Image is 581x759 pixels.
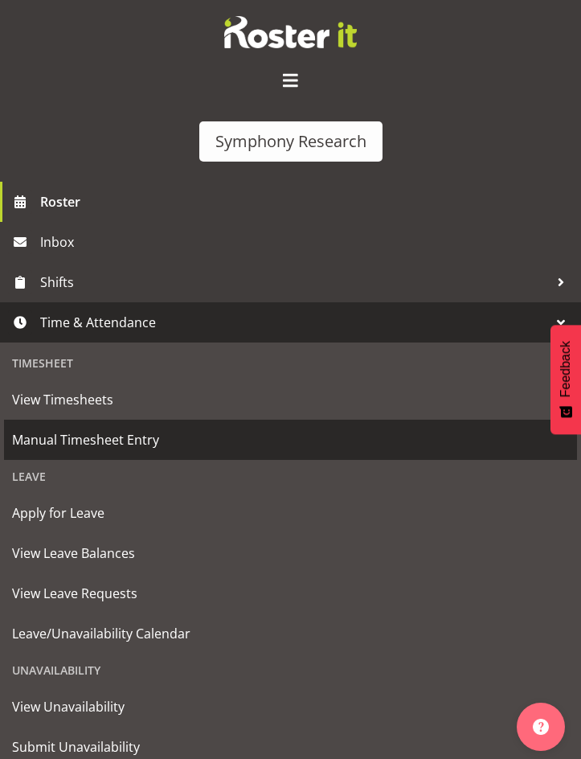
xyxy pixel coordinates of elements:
span: Shifts [40,270,549,294]
a: View Unavailability [4,687,577,727]
a: View Leave Requests [4,573,577,613]
span: Leave/Unavailability Calendar [12,622,569,646]
img: help-xxl-2.png [533,719,549,735]
span: Submit Unavailability [12,735,569,759]
span: Time & Attendance [40,310,549,334]
span: View Leave Balances [12,541,569,565]
button: Feedback - Show survey [550,325,581,434]
span: View Timesheets [12,388,569,412]
span: Apply for Leave [12,501,569,525]
div: Timesheet [4,347,577,379]
span: Feedback [558,341,573,397]
a: View Leave Balances [4,533,577,573]
a: Apply for Leave [4,493,577,533]
span: Roster [40,190,573,214]
span: View Unavailability [12,695,569,719]
span: View Leave Requests [12,581,569,605]
span: Manual Timesheet Entry [12,428,569,452]
a: Leave/Unavailability Calendar [4,613,577,654]
span: Inbox [40,230,573,254]
div: Symphony Research [215,129,366,154]
a: Manual Timesheet Entry [4,420,577,460]
img: Rosterit website logo [224,16,357,48]
div: Unavailability [4,654,577,687]
a: View Timesheets [4,379,577,420]
div: Leave [4,460,577,493]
